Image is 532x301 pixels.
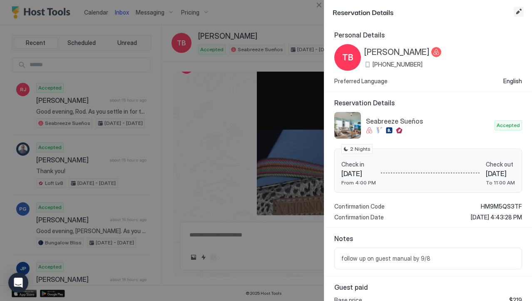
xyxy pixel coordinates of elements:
span: [DATE] [486,169,515,178]
span: Reservation Details [333,7,512,17]
div: listing image [334,112,361,139]
span: HM9M5QS3TF [481,203,522,210]
span: Accepted [497,122,520,129]
div: Open Intercom Messenger [8,273,28,293]
span: Personal Details [334,31,522,39]
span: Check out [486,161,515,168]
span: Preferred Language [334,77,388,85]
span: [DATE] [341,169,376,178]
span: Check in [341,161,376,168]
span: [PHONE_NUMBER] [373,61,423,68]
span: Confirmation Code [334,203,385,210]
span: Seabreeze Sueños [366,117,491,125]
span: Confirmation Date [334,214,384,221]
span: English [503,77,522,85]
span: [PERSON_NAME] [364,47,430,57]
span: Notes [334,234,522,243]
span: follow up on guest manual by 9/8 [341,255,515,262]
span: [DATE] 4:43:28 PM [471,214,522,221]
span: To 11:00 AM [486,179,515,186]
span: Guest paid [334,283,522,291]
button: Edit reservation [514,7,524,17]
span: Reservation Details [334,99,522,107]
span: From 4:00 PM [341,179,376,186]
span: 2 Nights [350,145,370,153]
span: TB [342,51,353,64]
